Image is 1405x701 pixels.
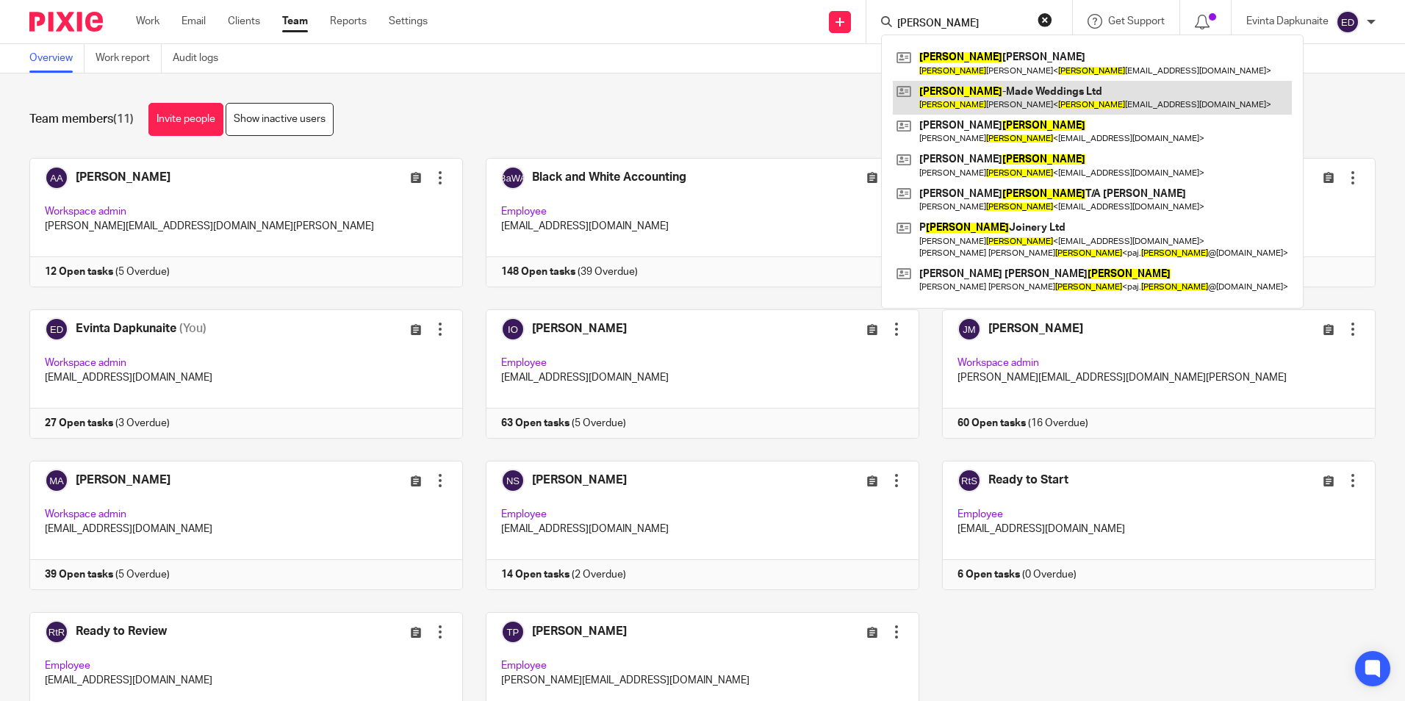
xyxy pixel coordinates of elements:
[29,44,85,73] a: Overview
[113,113,134,125] span: (11)
[29,112,134,127] h1: Team members
[1336,10,1359,34] img: svg%3E
[29,12,103,32] img: Pixie
[148,103,223,136] a: Invite people
[173,44,229,73] a: Audit logs
[226,103,334,136] a: Show inactive users
[1246,14,1329,29] p: Evinta Dapkunaite
[1038,12,1052,27] button: Clear
[96,44,162,73] a: Work report
[896,18,1028,31] input: Search
[228,14,260,29] a: Clients
[282,14,308,29] a: Team
[182,14,206,29] a: Email
[136,14,159,29] a: Work
[1108,16,1165,26] span: Get Support
[389,14,428,29] a: Settings
[330,14,367,29] a: Reports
